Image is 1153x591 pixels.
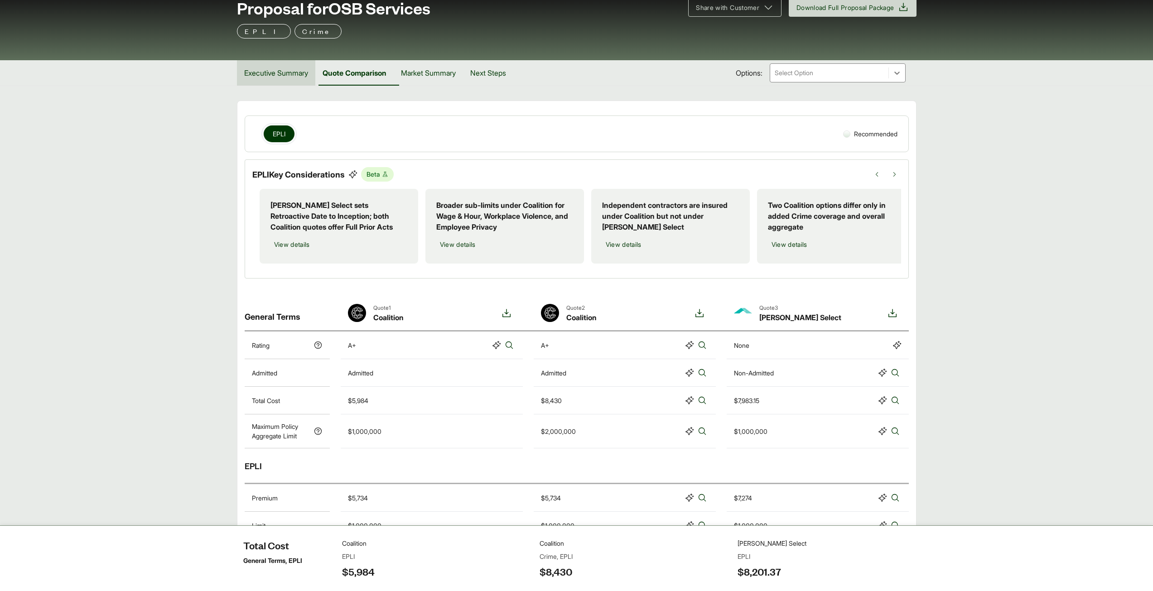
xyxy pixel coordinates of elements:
div: A+ [541,341,549,350]
img: Coalition-Logo [541,304,559,322]
span: Quote 2 [566,304,597,312]
span: Options: [736,67,762,78]
span: View details [606,240,642,249]
div: $1,000,000 [348,427,381,436]
div: $10,000 [734,548,758,558]
div: $5,734 [541,493,561,503]
div: $1,000,000 [734,427,767,436]
button: Quote Comparison [315,60,394,86]
p: Retention [252,548,279,558]
span: View details [274,240,310,249]
p: Rating [252,341,270,350]
div: Recommended [839,125,901,142]
div: Retroactive date: Inception [734,576,809,586]
p: Premium [252,493,278,503]
div: $7,500 [348,548,367,558]
p: Crime [302,26,334,37]
p: Prior Acts Exclusion [252,576,308,586]
img: Coalition-Logo [348,304,366,322]
div: None [734,341,749,350]
div: $7,500 [541,548,560,558]
div: $8,430 [541,396,562,405]
span: Share with Customer [696,3,759,12]
div: $7,983.15 [734,396,759,405]
button: Next Steps [463,60,513,86]
div: $1,000,000 [734,521,767,530]
span: View details [772,240,807,249]
div: $2,000,000 [541,427,576,436]
div: A+ [348,341,356,350]
button: View details [768,236,811,253]
button: Download option [883,304,902,323]
div: $1,000,000 [348,521,381,530]
div: Full prior acts [541,576,579,586]
span: Coalition [566,312,597,323]
div: $5,734 [348,493,368,503]
button: View details [602,236,645,253]
div: Full prior acts [348,576,386,586]
div: Admitted [348,368,373,378]
div: EPLI [245,448,909,484]
p: Broader sub-limits under Coalition for Wage & Hour, Workplace Violence, and Employee Privacy [436,200,573,232]
span: [PERSON_NAME] Select [759,312,841,323]
span: View details [440,240,476,249]
p: EPLI [245,26,283,37]
div: Admitted [541,368,566,378]
button: Download option [497,304,516,323]
p: Limit [252,521,265,530]
div: $1,000,000 [541,521,574,530]
span: Beta [361,167,394,182]
div: General Terms [245,297,330,330]
span: Quote 1 [373,304,404,312]
p: Maximum Policy Aggregate Limit [252,422,310,441]
button: Download option [690,304,709,323]
p: EPLI Key Considerations [252,168,345,181]
button: View details [436,236,479,253]
img: Hamilton Select-Logo [734,304,752,322]
button: View details [270,236,314,253]
button: EPLI [264,125,294,142]
div: $7,274 [734,493,752,503]
p: Admitted [252,368,277,378]
span: Download Full Proposal Package [796,3,894,12]
div: Non-Admitted [734,368,774,378]
div: $5,984 [348,396,368,405]
p: Independent contractors are insured under Coalition but not under [PERSON_NAME] Select [602,200,739,232]
button: Executive Summary [237,60,315,86]
button: Market Summary [394,60,463,86]
p: Two Coalition options differ only in added Crime coverage and overall aggregate [768,200,905,232]
p: [PERSON_NAME] Select sets Retroactive Date to Inception; both Coalition quotes offer Full Prior Acts [270,200,407,232]
p: Total Cost [252,396,280,405]
span: Quote 3 [759,304,841,312]
span: EPLI [273,129,285,139]
span: Coalition [373,312,404,323]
